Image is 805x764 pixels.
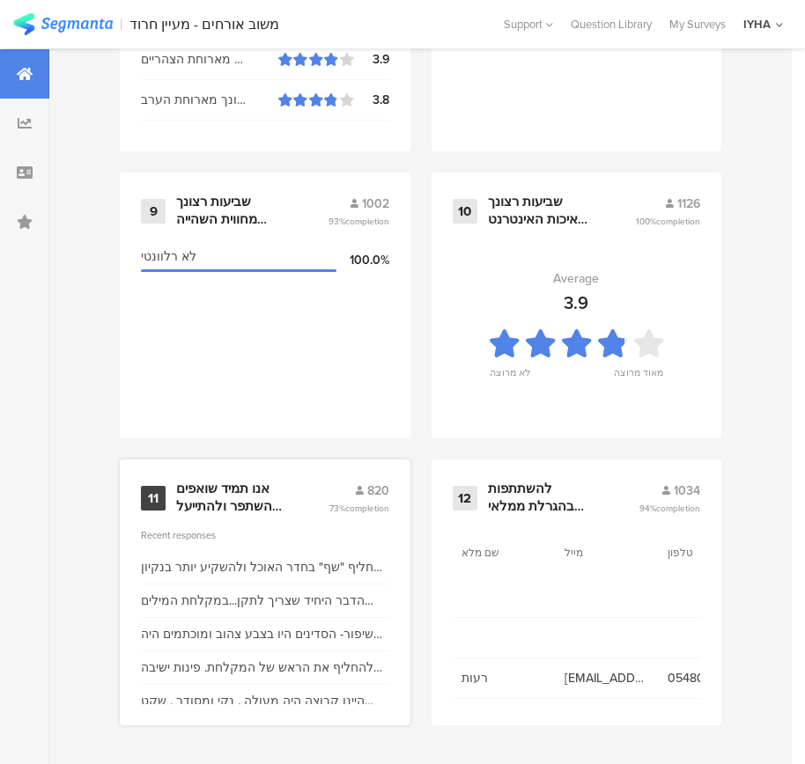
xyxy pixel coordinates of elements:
div: 9 [141,199,166,224]
div: אנו תמיד שואפים להשתפר ולהתייעל ודעתך חשובה לנו [176,481,286,515]
div: משוב אורחים - מעיין חרוד [129,16,279,33]
div: להשתתפות בהגרלת ממלאי המשובים יש למלא את הפרטים [488,481,597,515]
div: Support [504,11,553,38]
div: הדבר היחיד שצריך לתקן...במקלחת המילים יוצאים החוצה [141,591,389,610]
div: שביעות רצונך מארוחת הערב [141,91,278,109]
div: שביעות רצונך מאיכות האינטרנט האלחוטי בשטחי האכסניה [488,194,594,228]
section: שם מלא [462,545,541,561]
span: 1002 [362,195,389,213]
span: completion [656,502,700,515]
div: שביעות רצונך מחווית השהייה בבריכה וסביבתה [176,194,285,228]
span: 94% [639,502,700,515]
section: מייל [565,545,644,561]
img: segmanta logo [13,13,113,35]
span: 1034 [674,481,700,500]
div: Recent responses [141,528,389,542]
span: 100% [636,215,700,228]
div: 10 [453,199,477,224]
span: completion [345,502,389,515]
span: 820 [367,481,389,500]
span: [EMAIL_ADDRESS][DOMAIN_NAME] [565,669,650,687]
a: Question Library [562,16,661,33]
span: 93% [329,215,389,228]
div: IYHA [743,16,771,33]
div: Average [553,269,599,288]
div: מאוד מרוצה [614,365,663,390]
div: 11 [141,486,166,511]
span: 1126 [677,195,700,213]
div: להחליף את הראש של המקלחת. פינות ישיבה נוחות יותר מחוץ לחדרים [141,658,389,677]
div: | [120,14,122,34]
section: טלפון [668,545,747,561]
span: completion [656,215,700,228]
div: להחליף "שף" בחדר האוכל ולהשקיע יותר בנקיון החדר וכלי המיטה [141,558,389,577]
div: לשיפור- הסדינים היו בצבע צהוב ומוכתמים היה מאוד לא נעים לישון עליהם, יש מלא עובש במקלחת אנחנו ישנ... [141,625,389,643]
span: 73% [329,502,389,515]
div: 100.0% [336,251,389,269]
div: היינו קבוצה היה מעולה , נקי ומסודר , שקט ורגועה. אין מה לשפר ? [141,692,389,710]
div: 3.8 [354,91,389,109]
div: לא מרוצה [490,365,530,390]
div: שביעות רצונך מארוחת הצהריים [141,50,278,69]
div: 3.9 [354,50,389,69]
span: לא רלוונטי [141,247,196,266]
span: 0548074343 [668,669,753,687]
span: רעות [462,669,547,687]
span: completion [345,215,389,228]
div: 12 [453,486,477,511]
a: My Surveys [661,16,735,33]
div: 3.9 [564,290,588,316]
